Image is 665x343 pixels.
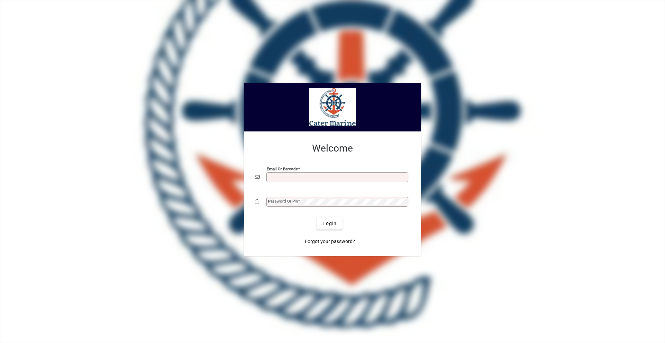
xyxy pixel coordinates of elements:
[322,220,337,227] span: Login
[302,235,358,248] a: Forgot your password?
[305,238,355,245] span: Forgot your password?
[268,199,298,204] mat-label: Password or Pin
[317,217,342,230] button: Login
[267,166,298,171] mat-label: Email or Barcode
[255,143,410,154] h2: Welcome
